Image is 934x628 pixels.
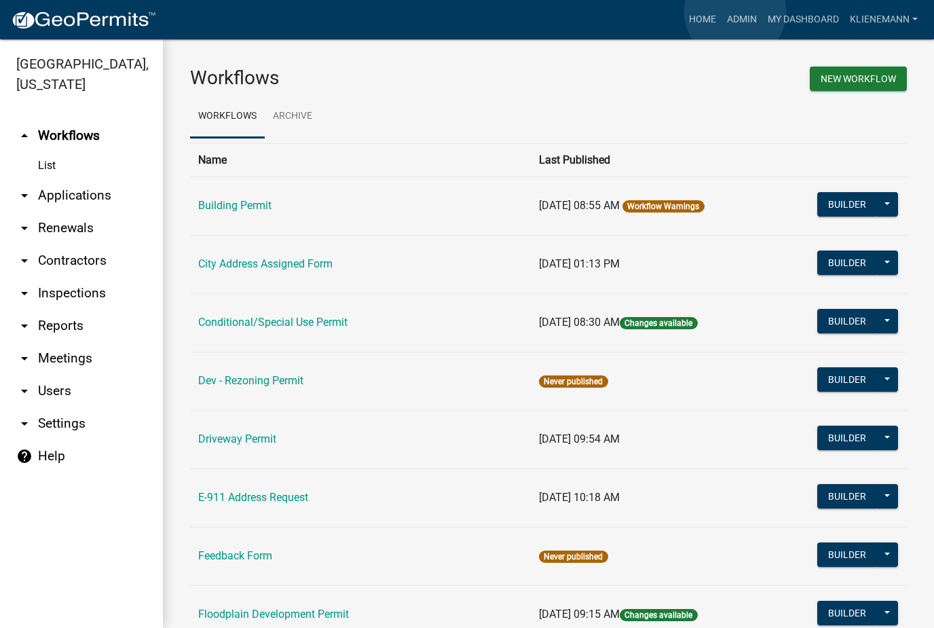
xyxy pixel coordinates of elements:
[539,316,620,329] span: [DATE] 08:30 AM
[817,426,877,450] button: Builder
[539,608,620,621] span: [DATE] 09:15 AM
[684,7,722,33] a: Home
[16,253,33,269] i: arrow_drop_down
[817,251,877,275] button: Builder
[620,317,697,329] span: Changes available
[817,601,877,625] button: Builder
[190,95,265,138] a: Workflows
[16,350,33,367] i: arrow_drop_down
[817,484,877,509] button: Builder
[539,432,620,445] span: [DATE] 09:54 AM
[198,316,348,329] a: Conditional/Special Use Permit
[16,448,33,464] i: help
[539,199,620,212] span: [DATE] 08:55 AM
[16,415,33,432] i: arrow_drop_down
[16,220,33,236] i: arrow_drop_down
[198,199,272,212] a: Building Permit
[722,7,762,33] a: Admin
[817,309,877,333] button: Builder
[531,143,774,177] th: Last Published
[539,257,620,270] span: [DATE] 01:13 PM
[16,318,33,334] i: arrow_drop_down
[817,367,877,392] button: Builder
[198,432,276,445] a: Driveway Permit
[190,143,531,177] th: Name
[539,375,608,388] span: Never published
[190,67,538,90] h3: Workflows
[198,608,349,621] a: Floodplain Development Permit
[627,202,699,211] a: Workflow Warnings
[198,257,333,270] a: City Address Assigned Form
[620,609,697,621] span: Changes available
[198,549,272,562] a: Feedback Form
[810,67,907,91] button: New Workflow
[844,7,923,33] a: klienemann
[817,192,877,217] button: Builder
[16,128,33,144] i: arrow_drop_up
[198,374,303,387] a: Dev - Rezoning Permit
[539,551,608,563] span: Never published
[539,491,620,504] span: [DATE] 10:18 AM
[16,383,33,399] i: arrow_drop_down
[817,542,877,567] button: Builder
[16,285,33,301] i: arrow_drop_down
[16,187,33,204] i: arrow_drop_down
[762,7,844,33] a: My Dashboard
[265,95,320,138] a: Archive
[198,491,308,504] a: E-911 Address Request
